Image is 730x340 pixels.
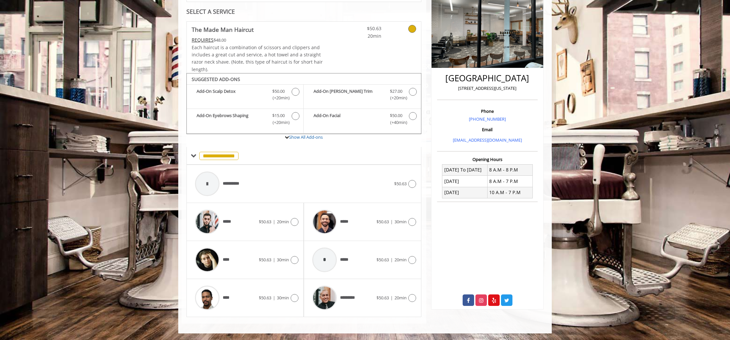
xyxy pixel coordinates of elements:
[272,88,285,95] span: $50.00
[390,112,402,119] span: $50.00
[314,88,383,102] b: Add-On [PERSON_NAME] Trim
[343,32,381,40] span: 20min
[376,295,389,301] span: $50.63
[386,119,406,126] span: (+40min )
[386,94,406,101] span: (+20min )
[439,73,536,83] h2: [GEOGRAPHIC_DATA]
[391,295,393,301] span: |
[469,116,506,122] a: [PHONE_NUMBER]
[273,295,275,301] span: |
[307,88,417,103] label: Add-On Beard Trim
[487,164,532,175] td: 8 A.M - 8 P.M
[394,257,407,263] span: 20min
[394,181,407,187] span: $50.63
[439,109,536,113] h3: Phone
[192,76,240,82] b: SUGGESTED ADD-ONS
[273,219,275,225] span: |
[442,187,488,198] td: [DATE]
[259,219,271,225] span: $50.63
[186,9,421,15] div: SELECT A SERVICE
[289,134,323,140] a: Show All Add-ons
[439,127,536,132] h3: Email
[390,88,402,95] span: $27.00
[307,112,417,128] label: Add-On Facial
[190,88,300,103] label: Add-On Scalp Detox
[439,85,536,92] p: [STREET_ADDRESS][US_STATE]
[277,257,289,263] span: 30min
[272,112,285,119] span: $15.00
[394,295,407,301] span: 20min
[192,36,323,44] div: $48.00
[192,25,254,34] b: The Made Man Haircut
[453,137,522,143] a: [EMAIL_ADDRESS][DOMAIN_NAME]
[391,257,393,263] span: |
[437,157,538,162] h3: Opening Hours
[197,88,266,102] b: Add-On Scalp Detox
[186,73,421,134] div: The Made Man Haircut Add-onS
[192,37,214,43] span: This service needs some Advance to be paid before we block your appointment
[273,257,275,263] span: |
[376,257,389,263] span: $50.63
[259,257,271,263] span: $50.63
[277,295,289,301] span: 30min
[269,94,288,101] span: (+20min )
[442,164,488,175] td: [DATE] To [DATE]
[391,219,393,225] span: |
[487,176,532,187] td: 8 A.M - 7 P.M
[376,219,389,225] span: $50.63
[442,176,488,187] td: [DATE]
[192,44,323,72] span: Each haircut is a combination of scissors and clippers and includes a great cut and service, a ho...
[277,219,289,225] span: 20min
[190,112,300,128] label: Add-On Eyebrows Shaping
[259,295,271,301] span: $50.63
[343,25,381,32] span: $50.63
[314,112,383,126] b: Add-On Facial
[197,112,266,126] b: Add-On Eyebrows Shaping
[394,219,407,225] span: 30min
[487,187,532,198] td: 10 A.M - 7 P.M
[269,119,288,126] span: (+20min )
